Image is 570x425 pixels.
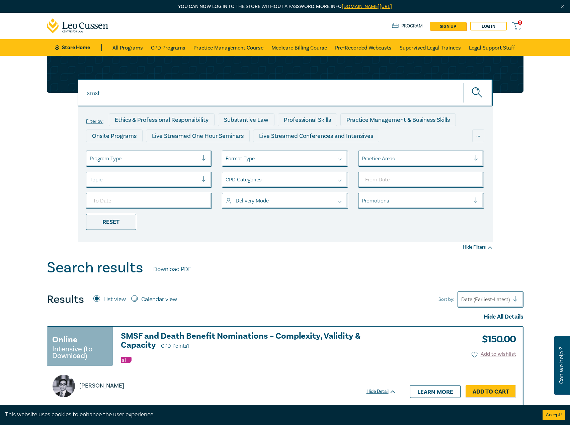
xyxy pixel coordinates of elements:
a: CPD Programs [151,39,185,56]
img: Close [560,4,566,9]
div: National Programs [352,146,414,158]
div: Substantive Law [218,113,274,126]
input: Search for a program title, program description or presenter name [78,79,493,106]
a: Download PDF [153,265,191,274]
div: Professional Skills [278,113,337,126]
label: List view [103,295,126,304]
h3: Online [52,334,78,346]
a: Pre-Recorded Webcasts [335,39,392,56]
a: sign up [430,22,466,30]
div: Ethics & Professional Responsibility [109,113,215,126]
button: Accept cookies [543,410,565,420]
h1: Search results [47,259,143,276]
label: Filter by: [86,119,103,124]
div: Live Streamed One Hour Seminars [146,130,250,142]
p: You can now log in to the store without a password. More info [47,3,523,10]
input: select [226,155,227,162]
a: Store Home [55,44,101,51]
a: Log in [470,22,507,30]
div: Onsite Programs [86,130,143,142]
div: Live Streamed Conferences and Intensives [253,130,379,142]
div: Hide All Details [47,313,523,321]
a: All Programs [112,39,143,56]
p: [PERSON_NAME] [79,381,124,390]
input: select [90,176,91,183]
div: This website uses cookies to enhance the user experience. [5,410,533,419]
a: Supervised Legal Trainees [400,39,461,56]
a: Medicare Billing Course [271,39,327,56]
a: SMSF and Death Benefit Nominations – Complexity, Validity & Capacity CPD Points1 [121,332,396,351]
div: Live Streamed Practical Workshops [86,146,192,158]
div: ... [472,130,484,142]
input: select [226,176,227,183]
div: 10 CPD Point Packages [276,146,349,158]
h3: SMSF and Death Benefit Nominations – Complexity, Validity & Capacity [121,332,396,351]
img: Substantive Law [121,357,132,363]
div: Hide Filters [463,244,493,251]
span: CPD Points 1 [161,343,189,349]
input: select [362,155,363,162]
a: Practice Management Course [193,39,263,56]
div: Practice Management & Business Skills [340,113,456,126]
h3: $ 150.00 [477,332,516,347]
img: https://s3.ap-southeast-2.amazonaws.com/leo-cussen-store-production-content/Contacts/Terence%20Wo... [53,375,75,397]
div: Hide Detail [367,388,403,395]
input: To Date [86,193,212,209]
input: select [90,155,91,162]
input: select [362,197,363,204]
input: select [226,197,227,204]
div: Pre-Recorded Webcasts [195,146,272,158]
span: 0 [518,20,522,25]
a: Legal Support Staff [469,39,515,56]
small: Intensive (to Download) [52,346,108,359]
a: Add to Cart [466,385,516,398]
a: [DOMAIN_NAME][URL] [342,3,392,10]
span: Sort by: [438,296,454,303]
a: Learn more [410,385,461,398]
input: Sort by [461,296,463,303]
input: From Date [358,172,484,188]
label: Calendar view [141,295,177,304]
div: Reset [86,214,136,230]
button: Add to wishlist [472,350,516,358]
h4: Results [47,293,84,306]
a: Program [392,22,423,30]
span: Can we help ? [558,340,565,391]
